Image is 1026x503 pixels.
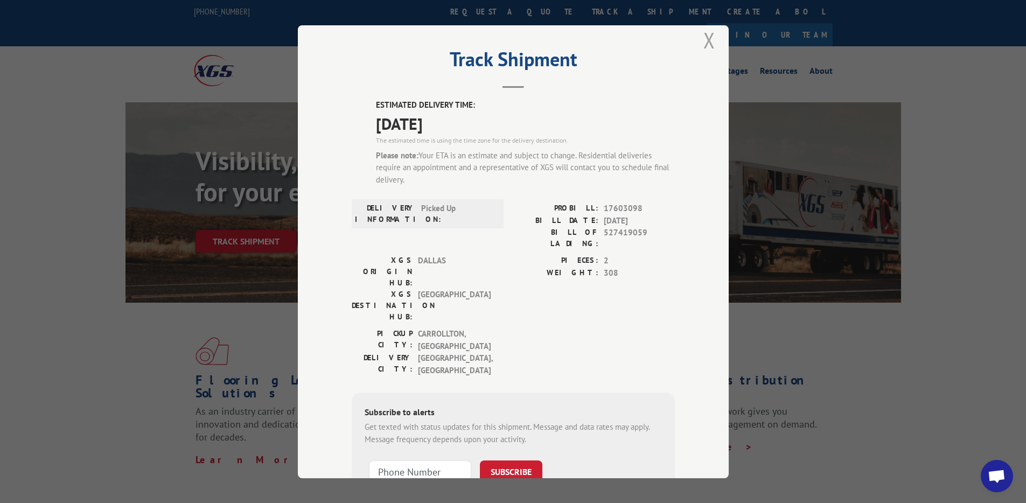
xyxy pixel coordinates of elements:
span: [DATE] [376,111,675,135]
span: Picked Up [421,202,494,225]
h2: Track Shipment [352,52,675,72]
input: Phone Number [369,460,471,483]
span: [GEOGRAPHIC_DATA] , [GEOGRAPHIC_DATA] [418,352,491,376]
span: 17603098 [604,202,675,215]
label: XGS DESTINATION HUB: [352,289,413,323]
span: DALLAS [418,255,491,289]
span: 308 [604,267,675,279]
button: Close modal [703,26,715,54]
span: [DATE] [604,214,675,227]
label: WEIGHT: [513,267,598,279]
span: [GEOGRAPHIC_DATA] [418,289,491,323]
div: Get texted with status updates for this shipment. Message and data rates may apply. Message frequ... [365,421,662,445]
span: 2 [604,255,675,267]
span: CARROLLTON , [GEOGRAPHIC_DATA] [418,328,491,352]
label: BILL OF LADING: [513,227,598,249]
label: PROBILL: [513,202,598,215]
label: PICKUP CITY: [352,328,413,352]
div: Subscribe to alerts [365,406,662,421]
div: Your ETA is an estimate and subject to change. Residential deliveries require an appointment and ... [376,149,675,186]
label: ESTIMATED DELIVERY TIME: [376,99,675,111]
label: DELIVERY CITY: [352,352,413,376]
label: XGS ORIGIN HUB: [352,255,413,289]
strong: Please note: [376,150,418,160]
label: PIECES: [513,255,598,267]
label: BILL DATE: [513,214,598,227]
span: 527419059 [604,227,675,249]
a: Open chat [981,460,1013,492]
button: SUBSCRIBE [480,460,542,483]
div: The estimated time is using the time zone for the delivery destination. [376,135,675,145]
label: DELIVERY INFORMATION: [355,202,416,225]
